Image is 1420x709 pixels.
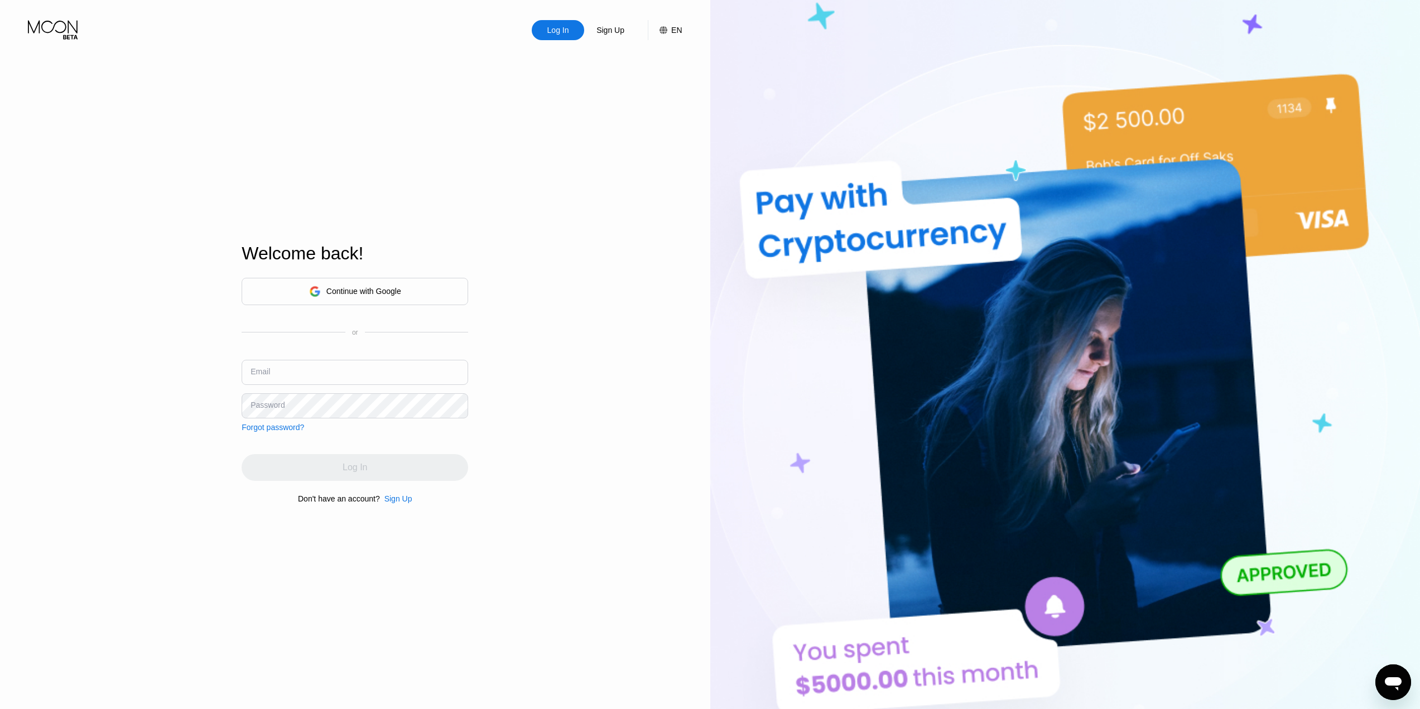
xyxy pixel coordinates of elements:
[251,367,270,376] div: Email
[595,25,625,36] div: Sign Up
[380,494,412,503] div: Sign Up
[298,494,380,503] div: Don't have an account?
[671,26,682,35] div: EN
[532,20,584,40] div: Log In
[242,423,304,432] div: Forgot password?
[1375,664,1411,700] iframe: 启动消息传送窗口的按钮
[384,494,412,503] div: Sign Up
[251,401,285,409] div: Password
[584,20,637,40] div: Sign Up
[546,25,570,36] div: Log In
[242,243,468,264] div: Welcome back!
[352,329,358,336] div: or
[242,278,468,305] div: Continue with Google
[326,287,401,296] div: Continue with Google
[648,20,682,40] div: EN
